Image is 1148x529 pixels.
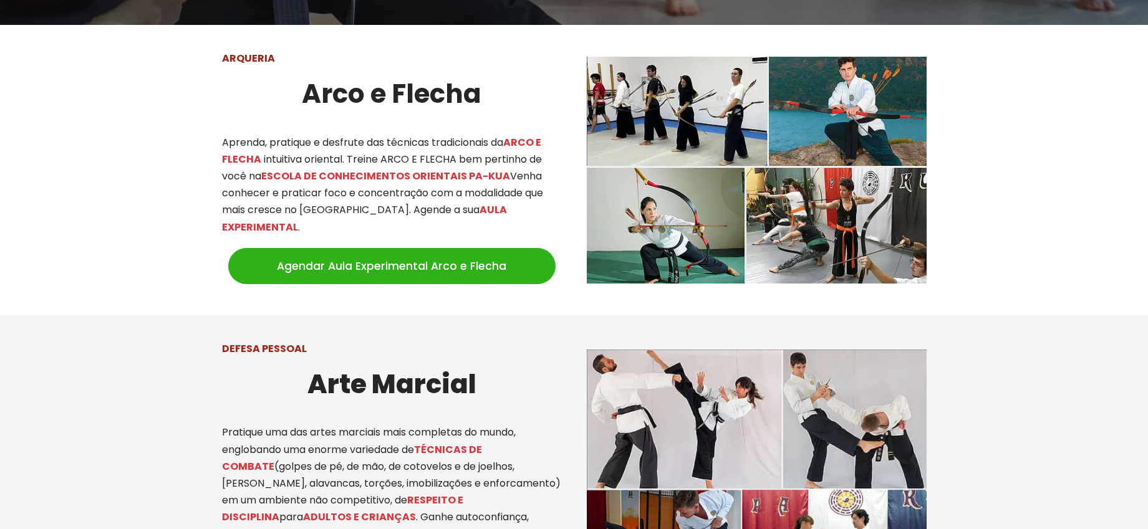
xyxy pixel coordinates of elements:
p: Aprenda, pratique e desfrute das técnicas tradicionais da intuitiva oriental. Treine ARCO E FLECH... [222,134,562,236]
strong: ARQUERIA [222,51,275,65]
h2: Arte Marcial [222,363,562,405]
mark: ESCOLA DE CONHECIMENTOS ORIENTAIS PA-KUA [261,169,510,183]
strong: DEFESA PESSOAL [222,341,307,356]
mark: AULA EXPERIMENTAL [222,203,507,234]
mark: ARCO E FLECHA [222,135,541,166]
mark: TÉCNICAS DE COMBATE [222,442,482,474]
strong: Arco e Flecha [302,75,481,112]
a: Agendar Aula Experimental Arco e Flecha [228,248,556,284]
mark: ADULTOS E CRIANÇAS [303,510,416,524]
